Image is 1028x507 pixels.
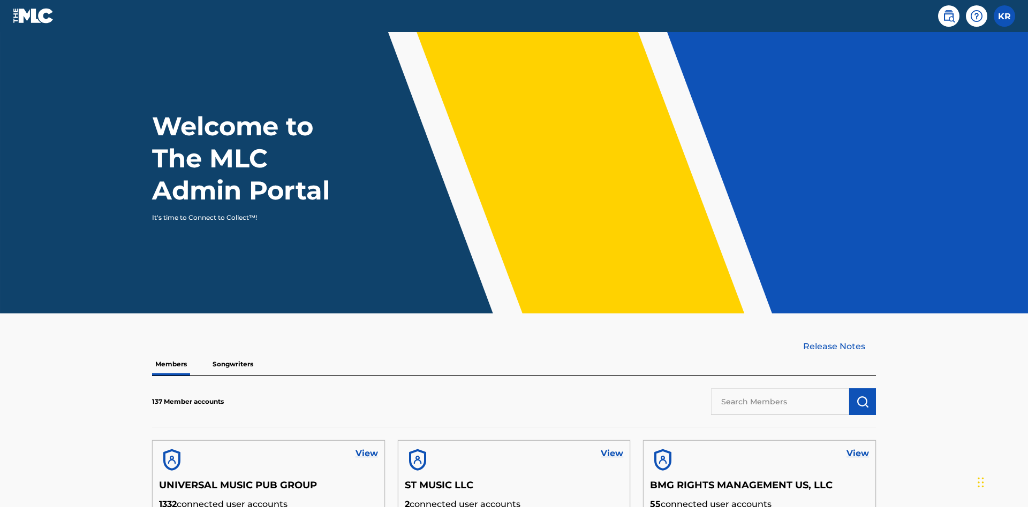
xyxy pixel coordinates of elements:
h1: Welcome to The MLC Admin Portal [152,110,352,206]
a: View [846,447,869,460]
img: account [650,447,676,473]
p: Songwriters [209,353,256,375]
div: Help [966,5,987,27]
div: Drag [978,466,984,498]
a: View [356,447,378,460]
iframe: Chat Widget [974,456,1028,507]
a: Public Search [938,5,959,27]
img: search [942,10,955,22]
h5: UNIVERSAL MUSIC PUB GROUP [159,479,378,498]
img: account [159,447,185,473]
p: 137 Member accounts [152,397,224,406]
img: account [405,447,430,473]
img: help [970,10,983,22]
a: Release Notes [803,340,876,353]
h5: ST MUSIC LLC [405,479,624,498]
div: User Menu [994,5,1015,27]
img: Search Works [856,395,869,408]
p: It's time to Connect to Collect™! [152,213,338,222]
a: View [601,447,623,460]
p: Members [152,353,190,375]
h5: BMG RIGHTS MANAGEMENT US, LLC [650,479,869,498]
input: Search Members [711,388,849,415]
img: MLC Logo [13,8,54,24]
